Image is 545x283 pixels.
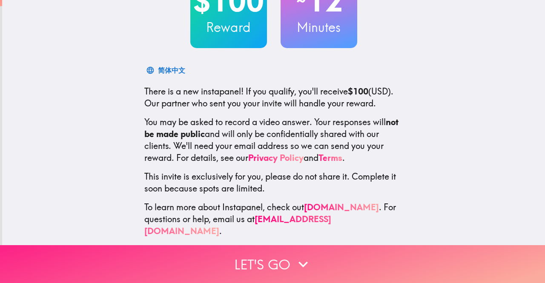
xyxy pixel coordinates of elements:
b: not be made public [144,117,399,139]
button: 简体中文 [144,62,189,79]
p: This invite is exclusively for you, please do not share it. Complete it soon because spots are li... [144,171,403,194]
a: [EMAIL_ADDRESS][DOMAIN_NAME] [144,214,331,236]
p: You may be asked to record a video answer. Your responses will and will only be confidentially sh... [144,116,403,164]
p: To learn more about Instapanel, check out . For questions or help, email us at . [144,201,403,237]
h3: Reward [190,18,267,36]
a: Privacy Policy [248,152,304,163]
a: Terms [318,152,342,163]
span: There is a new instapanel! [144,86,244,97]
div: 简体中文 [158,64,185,76]
p: If you qualify, you'll receive (USD) . Our partner who sent you your invite will handle your reward. [144,86,403,109]
h3: Minutes [281,18,357,36]
a: [DOMAIN_NAME] [304,202,379,212]
b: $100 [348,86,368,97]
